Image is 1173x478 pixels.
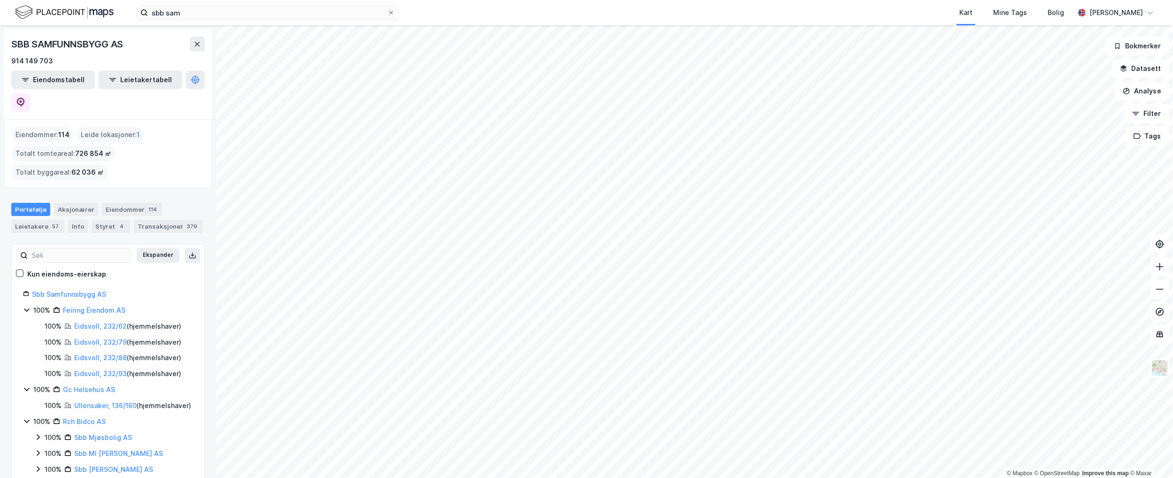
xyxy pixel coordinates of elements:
[99,70,182,89] button: Leietakertabell
[74,322,127,330] a: Eidsvoll, 232/62
[1126,433,1173,478] iframe: Chat Widget
[959,7,972,18] div: Kart
[28,248,131,262] input: Søk
[15,4,114,21] img: logo.f888ab2527a4732fd821a326f86c7f29.svg
[45,321,62,332] div: 100%
[1112,59,1169,78] button: Datasett
[63,306,125,314] a: Feiring Eiendom AS
[74,465,153,473] a: Sbb [PERSON_NAME] AS
[147,205,159,214] div: 114
[1106,37,1169,55] button: Bokmerker
[12,146,115,161] div: Totalt tomteareal :
[45,448,62,459] div: 100%
[11,203,50,216] div: Portefølje
[1124,104,1169,123] button: Filter
[58,129,69,140] span: 114
[74,368,181,379] div: ( hjemmelshaver )
[74,337,181,348] div: ( hjemmelshaver )
[33,416,50,427] div: 100%
[74,370,127,378] a: Eidsvoll, 232/93
[74,352,181,363] div: ( hjemmelshaver )
[117,222,126,231] div: 4
[137,129,140,140] span: 1
[63,385,115,393] a: Gc Helsehus AS
[45,368,62,379] div: 100%
[45,352,62,363] div: 100%
[74,338,127,346] a: Eidsvoll, 232/79
[148,6,387,20] input: Søk på adresse, matrikkel, gårdeiere, leietakere eller personer
[33,305,50,316] div: 100%
[1048,7,1064,18] div: Bolig
[27,269,106,280] div: Kun eiendoms-eierskap
[74,354,127,362] a: Eidsvoll, 232/88
[74,401,137,409] a: Ullensaker, 136/160
[11,55,53,67] div: 914 149 703
[32,290,106,298] a: Sbb Samfunnsbygg AS
[12,127,73,142] div: Eiendommer :
[45,464,62,475] div: 100%
[77,127,144,142] div: Leide lokasjoner :
[74,449,163,457] a: Sbb Ml [PERSON_NAME] AS
[33,384,50,395] div: 100%
[74,321,181,332] div: ( hjemmelshaver )
[1007,470,1033,477] a: Mapbox
[1082,470,1129,477] a: Improve this map
[68,220,88,233] div: Info
[45,337,62,348] div: 100%
[12,165,108,180] div: Totalt byggareal :
[50,222,61,231] div: 57
[102,203,162,216] div: Eiendommer
[92,220,130,233] div: Styret
[1126,127,1169,146] button: Tags
[1089,7,1143,18] div: [PERSON_NAME]
[45,432,62,443] div: 100%
[11,37,125,52] div: SBB SAMFUNNSBYGG AS
[71,167,104,178] span: 62 036 ㎡
[11,220,64,233] div: Leietakere
[993,7,1027,18] div: Mine Tags
[137,248,179,263] button: Ekspander
[45,400,62,411] div: 100%
[1126,433,1173,478] div: Kontrollprogram for chat
[185,222,199,231] div: 379
[1034,470,1080,477] a: OpenStreetMap
[74,433,132,441] a: Sbb Mjøsbolig AS
[11,70,95,89] button: Eiendomstabell
[54,203,98,216] div: Aksjonærer
[75,148,111,159] span: 726 854 ㎡
[134,220,203,233] div: Transaksjoner
[1151,359,1169,377] img: Z
[74,400,191,411] div: ( hjemmelshaver )
[63,417,106,425] a: Rch Bidco AS
[1115,82,1169,100] button: Analyse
